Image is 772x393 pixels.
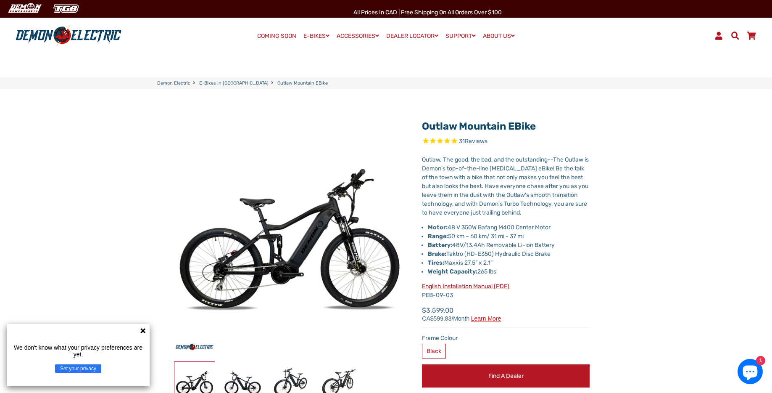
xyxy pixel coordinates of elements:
strong: Range: [428,233,448,240]
li: 48V/13.4Ah Removable Li-ion Battery [428,241,590,250]
li: 50 km – 60 km/ 31 mi - 37 mi [428,232,590,241]
a: Outlaw Mountain eBike [422,120,536,132]
a: ACCESSORIES [334,30,382,42]
li: 48 V 350W Bafang M400 Center Motor [428,223,590,232]
span: Rated 4.8 out of 5 stars 31 reviews [422,137,590,146]
p: PEB-09-03 [422,282,590,300]
strong: Tires: [428,259,444,266]
a: Find a Dealer [422,364,590,388]
span: Outlaw Mountain eBike [277,80,328,87]
li: Tektro (HD-E350) Hydraulic Disc Brake [428,250,590,258]
strong: Brake: [428,250,446,258]
strong: Weight Capacity: [428,268,477,275]
label: Frame Colour [422,334,590,343]
span: 31 reviews [459,138,487,145]
a: E-BIKES [300,30,332,42]
a: DEALER LOCATOR [383,30,441,42]
li: Maxxis 27.5” x 2.1" [428,258,590,267]
p: Outlaw. The good, the bad, and the outstanding--The Outlaw is Demon's top-of-the-line [MEDICAL_DA... [422,155,590,217]
img: TGB Canada [49,2,83,16]
a: COMING SOON [254,30,299,42]
span: $3,599.00 [422,305,501,321]
a: E-Bikes in [GEOGRAPHIC_DATA] [199,80,269,87]
a: SUPPORT [443,30,479,42]
button: Set your privacy [55,364,101,373]
strong: Motor: [428,224,448,231]
a: ABOUT US [480,30,518,42]
span: All Prices in CAD | Free shipping on all orders over $100 [353,9,502,16]
inbox-online-store-chat: Shopify online store chat [735,359,765,386]
img: Demon Electric logo [13,25,124,47]
a: English Installation Manual (PDF) [422,283,509,290]
span: Reviews [465,138,487,145]
p: We don't know what your privacy preferences are yet. [10,344,146,358]
img: Demon Electric [4,2,45,16]
a: Demon Electric [157,80,190,87]
li: 265 lbs [428,267,590,276]
strong: Battery: [428,242,452,249]
label: Black [422,344,446,358]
